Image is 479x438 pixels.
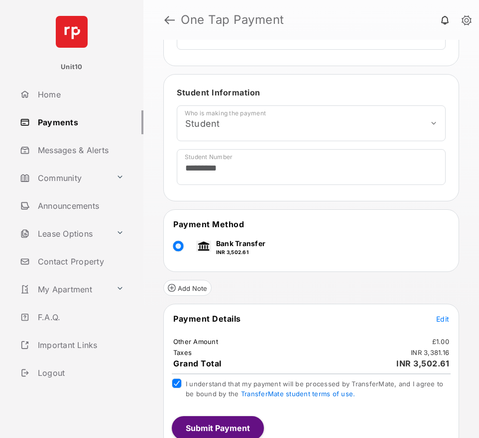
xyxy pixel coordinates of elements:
a: Important Links [16,333,128,357]
a: Payments [16,110,143,134]
a: Home [16,83,143,106]
a: Contact Property [16,250,143,273]
img: svg+xml;base64,PHN2ZyB4bWxucz0iaHR0cDovL3d3dy53My5vcmcvMjAwMC9zdmciIHdpZHRoPSI2NCIgaGVpZ2h0PSI2NC... [56,16,88,48]
a: Messages & Alerts [16,138,143,162]
span: Edit [436,315,449,323]
button: Add Note [163,280,212,296]
a: Announcements [16,194,143,218]
a: Community [16,166,112,190]
strong: One Tap Payment [181,14,463,26]
p: INR 3,502.61 [216,249,265,256]
button: Edit [436,314,449,324]
a: F.A.Q. [16,305,143,329]
p: Bank Transfer [216,238,265,249]
img: bank.png [196,241,211,252]
td: INR 3,381.16 [410,348,450,357]
td: Other Amount [173,337,219,346]
a: TransferMate student terms of use. [241,390,355,398]
p: Unit10 [61,62,83,72]
span: Payment Method [173,219,244,229]
span: Student Information [177,88,260,97]
td: Taxes [173,348,192,357]
span: I understand that my payment will be processed by TransferMate, and I agree to be bound by the [186,380,443,398]
a: Logout [16,361,143,385]
span: Grand Total [173,358,222,368]
a: My Apartment [16,277,112,301]
a: Lease Options [16,222,112,246]
td: £1.00 [432,337,450,346]
span: Payment Details [173,314,241,324]
span: INR 3,502.61 [396,358,449,368]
